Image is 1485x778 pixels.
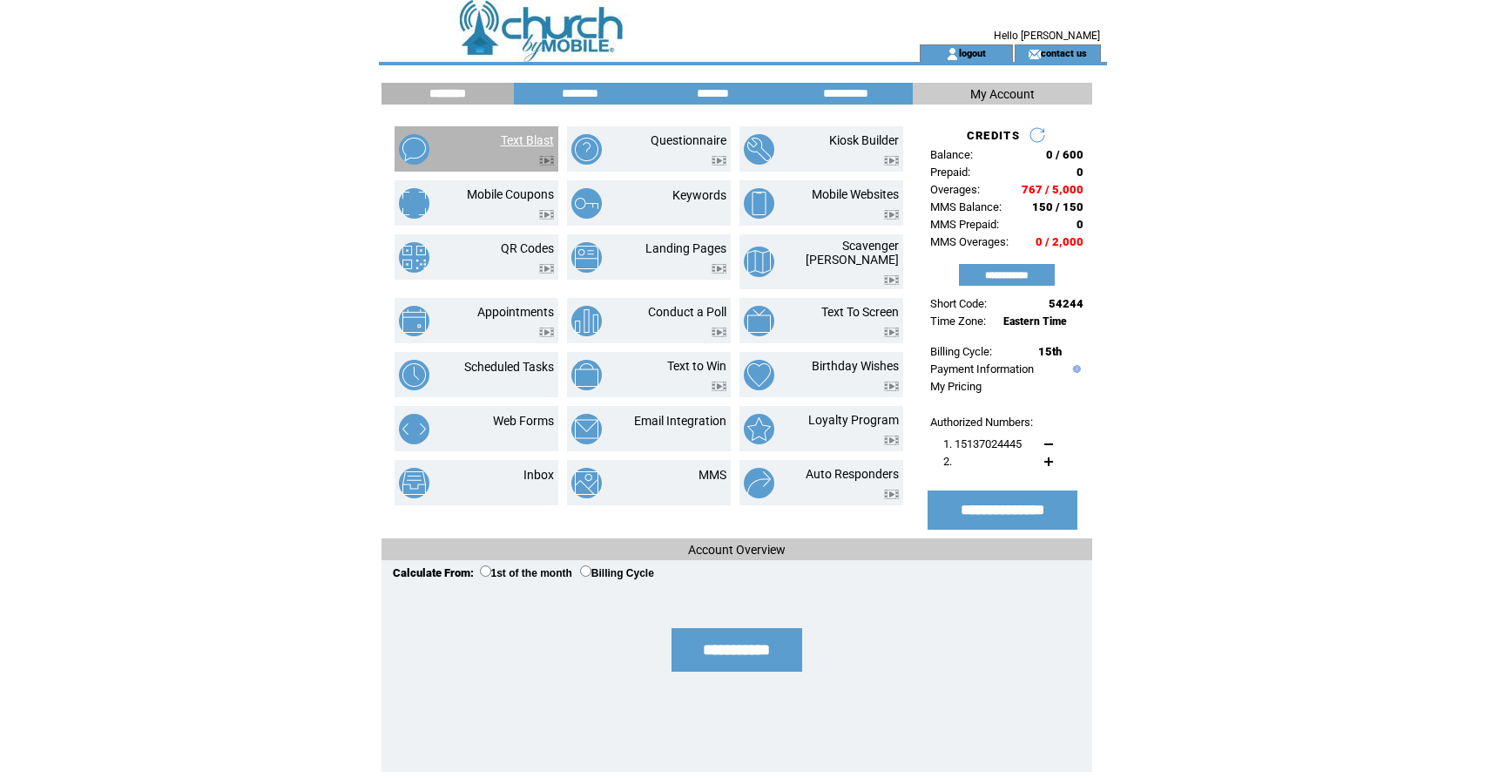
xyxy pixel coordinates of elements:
span: 15th [1038,345,1062,358]
img: email-integration.png [571,414,602,444]
span: 150 / 150 [1032,200,1083,213]
a: Conduct a Poll [648,305,726,319]
a: Birthday Wishes [812,359,899,373]
label: Billing Cycle [580,567,654,579]
img: scavenger-hunt.png [744,247,774,277]
img: help.gif [1069,365,1081,373]
a: Kiosk Builder [829,133,899,147]
a: Text Blast [501,133,554,147]
a: Questionnaire [651,133,726,147]
img: birthday-wishes.png [744,360,774,390]
img: landing-pages.png [571,242,602,273]
img: video.png [884,275,899,285]
img: qr-codes.png [399,242,429,273]
img: web-forms.png [399,414,429,444]
span: Billing Cycle: [930,345,992,358]
span: 2. [943,455,952,468]
img: keywords.png [571,188,602,219]
a: Payment Information [930,362,1034,375]
img: video.png [884,382,899,391]
span: 0 [1077,218,1083,231]
a: Mobile Websites [812,187,899,201]
img: video.png [539,210,554,220]
span: My Account [970,87,1035,101]
img: text-blast.png [399,134,429,165]
img: text-to-screen.png [744,306,774,336]
img: video.png [712,328,726,337]
span: Calculate From: [393,566,474,579]
span: 1. 15137024445 [943,437,1022,450]
a: Keywords [672,188,726,202]
img: inbox.png [399,468,429,498]
img: video.png [712,382,726,391]
img: video.png [539,156,554,166]
img: video.png [884,210,899,220]
img: video.png [712,156,726,166]
img: video.png [712,264,726,274]
a: MMS [699,468,726,482]
span: MMS Balance: [930,200,1002,213]
img: mobile-websites.png [744,188,774,219]
span: Authorized Numbers: [930,416,1033,429]
a: Web Forms [493,414,554,428]
span: Prepaid: [930,166,970,179]
span: Time Zone: [930,315,986,328]
a: Inbox [523,468,554,482]
a: logout [959,47,986,58]
a: Mobile Coupons [467,187,554,201]
a: Appointments [477,305,554,319]
span: 0 / 600 [1046,148,1083,161]
span: MMS Overages: [930,235,1009,248]
a: Loyalty Program [808,413,899,427]
img: loyalty-program.png [744,414,774,444]
img: account_icon.gif [946,47,959,61]
a: Text to Win [667,359,726,373]
label: 1st of the month [480,567,572,579]
a: Landing Pages [645,241,726,255]
img: auto-responders.png [744,468,774,498]
img: mms.png [571,468,602,498]
span: 767 / 5,000 [1022,183,1083,196]
img: video.png [539,328,554,337]
a: My Pricing [930,380,982,393]
a: Scavenger [PERSON_NAME] [806,239,899,267]
a: QR Codes [501,241,554,255]
img: video.png [884,490,899,499]
img: mobile-coupons.png [399,188,429,219]
span: Overages: [930,183,980,196]
a: Email Integration [634,414,726,428]
img: conduct-a-poll.png [571,306,602,336]
span: Hello [PERSON_NAME] [994,30,1100,42]
a: Scheduled Tasks [464,360,554,374]
img: video.png [884,328,899,337]
span: 54244 [1049,297,1083,310]
input: 1st of the month [480,565,491,577]
img: text-to-win.png [571,360,602,390]
span: Eastern Time [1003,315,1067,328]
img: video.png [539,264,554,274]
a: Text To Screen [821,305,899,319]
img: video.png [884,156,899,166]
a: contact us [1041,47,1087,58]
img: questionnaire.png [571,134,602,165]
img: kiosk-builder.png [744,134,774,165]
span: 0 / 2,000 [1036,235,1083,248]
span: MMS Prepaid: [930,218,999,231]
img: contact_us_icon.gif [1028,47,1041,61]
a: Auto Responders [806,467,899,481]
span: CREDITS [967,129,1020,142]
span: Short Code: [930,297,987,310]
span: Account Overview [688,543,786,557]
img: scheduled-tasks.png [399,360,429,390]
img: appointments.png [399,306,429,336]
span: 0 [1077,166,1083,179]
input: Billing Cycle [580,565,591,577]
img: video.png [884,436,899,445]
span: Balance: [930,148,973,161]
